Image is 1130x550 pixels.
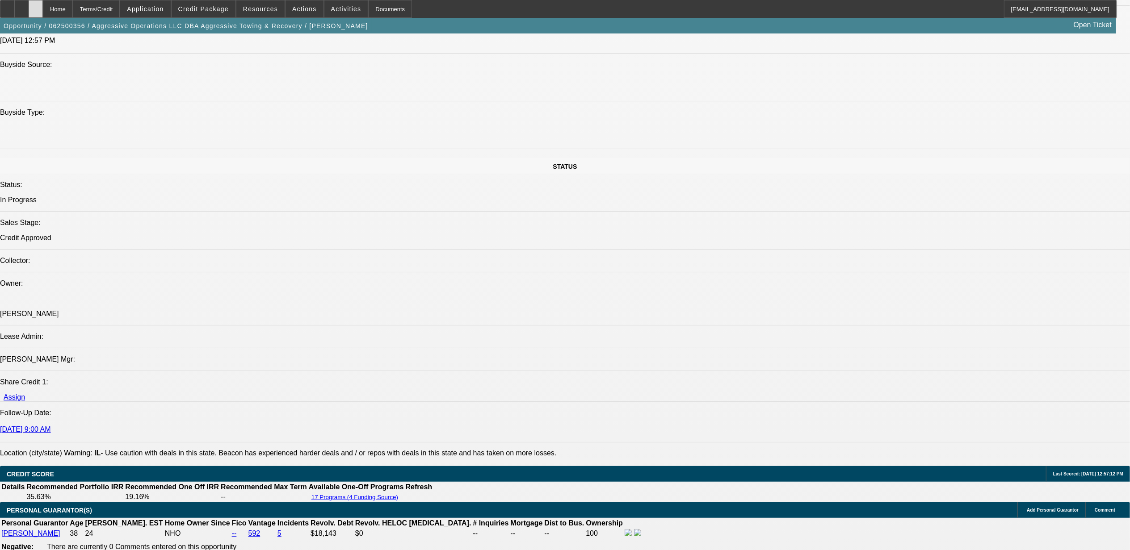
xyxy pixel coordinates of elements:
[4,22,368,29] span: Opportunity / 062500356 / Aggressive Operations LLC DBA Aggressive Towing & Recovery / [PERSON_NAME]
[625,529,632,536] img: facebook-icon.png
[277,519,309,527] b: Incidents
[220,492,307,501] td: --
[355,529,472,538] td: $0
[473,519,508,527] b: # Inquiries
[69,529,84,538] td: 38
[511,519,543,527] b: Mortgage
[164,529,231,538] td: NHO
[355,519,471,527] b: Revolv. HELOC [MEDICAL_DATA].
[243,5,278,12] span: Resources
[585,529,623,538] td: 100
[7,471,54,478] span: CREDIT SCORE
[26,483,124,492] th: Recommended Portfolio IRR
[634,529,641,536] img: linkedin-icon.png
[232,529,237,537] a: --
[85,529,164,538] td: 24
[127,5,164,12] span: Application
[331,5,361,12] span: Activities
[310,529,354,538] td: $18,143
[120,0,170,17] button: Application
[311,519,353,527] b: Revolv. Debt
[292,5,317,12] span: Actions
[308,483,404,492] th: Available One-Off Programs
[324,0,368,17] button: Activities
[125,483,219,492] th: Recommended One Off IRR
[165,519,230,527] b: Home Owner Since
[94,449,101,457] b: IL
[545,519,584,527] b: Dist to Bus.
[1095,508,1115,512] span: Comment
[1,529,60,537] a: [PERSON_NAME]
[236,0,285,17] button: Resources
[510,529,543,538] td: --
[1070,17,1115,33] a: Open Ticket
[85,519,163,527] b: [PERSON_NAME]. EST
[277,529,281,537] a: 5
[178,5,229,12] span: Credit Package
[553,163,577,170] span: STATUS
[405,483,433,492] th: Refresh
[544,529,585,538] td: --
[586,519,623,527] b: Ownership
[94,449,556,457] label: - Use caution with deals in this state. Beacon has experienced harder deals and / or repos with d...
[248,519,276,527] b: Vantage
[1,519,68,527] b: Personal Guarantor
[172,0,235,17] button: Credit Package
[125,492,219,501] td: 19.16%
[286,0,323,17] button: Actions
[472,529,509,538] td: --
[1053,471,1123,476] span: Last Scored: [DATE] 12:57:12 PM
[248,529,260,537] a: 592
[232,519,247,527] b: Fico
[26,492,124,501] td: 35.63%
[70,519,83,527] b: Age
[220,483,307,492] th: Recommended Max Term
[7,507,92,514] span: PERSONAL GUARANTOR(S)
[1,483,25,492] th: Details
[309,493,401,501] button: 17 Programs (4 Funding Source)
[1027,508,1079,512] span: Add Personal Guarantor
[4,393,25,401] a: Assign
